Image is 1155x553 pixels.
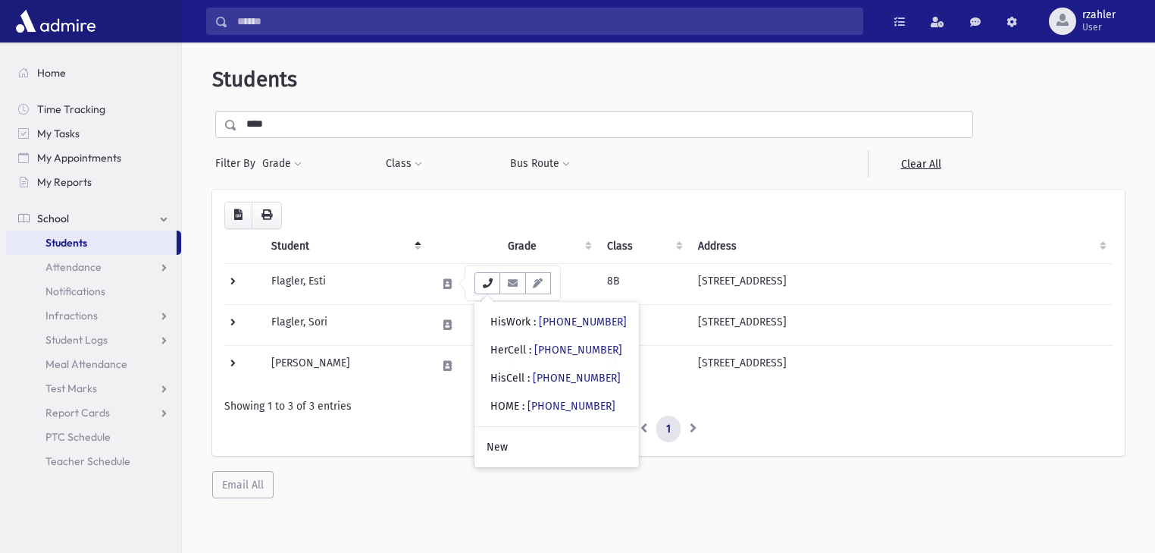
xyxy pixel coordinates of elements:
[533,372,621,385] a: [PHONE_NUMBER]
[45,357,127,371] span: Meal Attendance
[37,212,69,225] span: School
[262,345,427,386] td: [PERSON_NAME]
[261,150,302,178] button: Grade
[215,156,261,171] span: Filter By
[539,316,627,328] a: [PHONE_NUMBER]
[490,370,621,386] div: HisCell
[37,127,80,140] span: My Tasks
[45,260,102,274] span: Attendance
[6,352,181,376] a: Meal Attendance
[45,284,105,298] span: Notifications
[6,255,181,279] a: Attendance
[12,6,99,36] img: AdmirePro
[262,304,427,345] td: Flagler, Sori
[6,206,181,231] a: School
[37,151,121,165] span: My Appointments
[45,309,98,322] span: Infractions
[37,102,105,116] span: Time Tracking
[499,229,599,264] th: Grade: activate to sort column ascending
[252,202,282,229] button: Print
[212,67,297,92] span: Students
[6,279,181,303] a: Notifications
[656,416,681,443] a: 1
[262,229,427,264] th: Student: activate to sort column descending
[490,398,615,414] div: HOME
[1082,9,1116,21] span: rzahler
[689,345,1113,386] td: [STREET_ADDRESS]
[527,372,530,385] span: :
[45,382,97,395] span: Test Marks
[509,150,571,178] button: Bus Route
[534,316,536,328] span: :
[1082,21,1116,33] span: User
[490,342,622,358] div: HerCell
[45,430,111,444] span: PTC Schedule
[6,61,181,85] a: Home
[6,401,181,425] a: Report Cards
[212,471,274,498] button: Email All
[689,229,1113,264] th: Address: activate to sort column ascending
[598,263,689,304] td: 8B
[525,272,551,294] button: Email Templates
[45,454,130,468] span: Teacher Schedule
[689,304,1113,345] td: [STREET_ADDRESS]
[6,303,181,328] a: Infractions
[490,314,627,330] div: HisWork
[45,406,110,419] span: Report Cards
[474,433,639,461] a: New
[228,8,862,35] input: Search
[598,229,689,264] th: Class: activate to sort column ascending
[6,449,181,473] a: Teacher Schedule
[534,344,622,357] a: [PHONE_NUMBER]
[598,345,689,386] td: 3A
[224,398,1113,414] div: Showing 1 to 3 of 3 entries
[522,400,524,413] span: :
[529,344,531,357] span: :
[262,263,427,304] td: Flagler, Esti
[6,231,177,255] a: Students
[6,425,181,449] a: PTC Schedule
[45,236,87,250] span: Students
[37,175,92,189] span: My Reports
[6,328,181,352] a: Student Logs
[45,333,108,347] span: Student Logs
[6,97,181,121] a: Time Tracking
[6,146,181,170] a: My Appointments
[224,202,252,229] button: CSV
[6,121,181,146] a: My Tasks
[385,150,423,178] button: Class
[689,263,1113,304] td: [STREET_ADDRESS]
[37,66,66,80] span: Home
[527,400,615,413] a: [PHONE_NUMBER]
[6,376,181,401] a: Test Marks
[598,304,689,345] td: 8A
[6,170,181,194] a: My Reports
[499,263,599,304] td: 8
[868,150,973,178] a: Clear All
